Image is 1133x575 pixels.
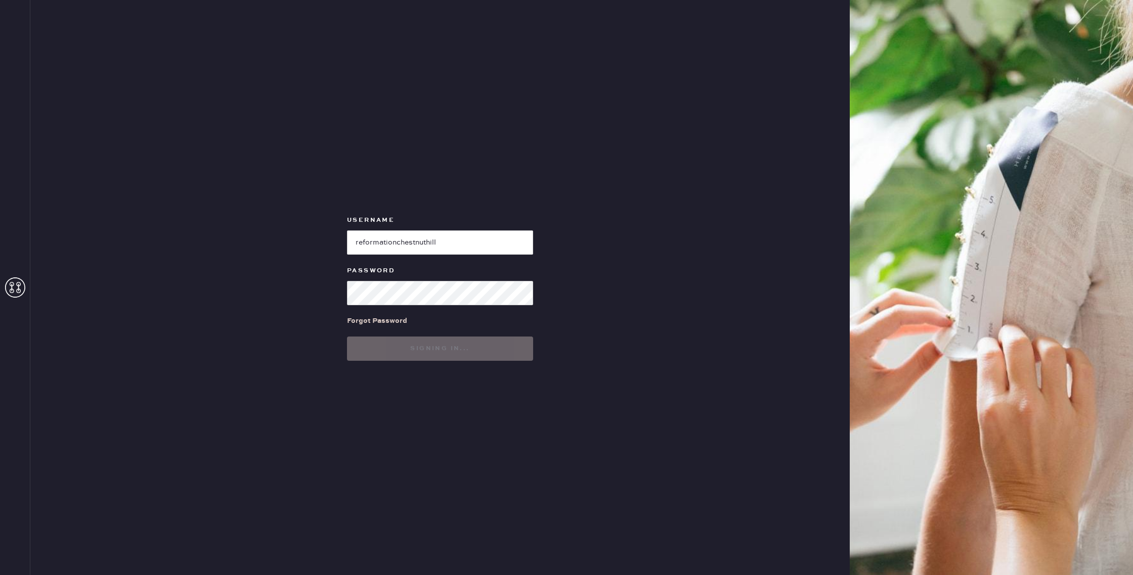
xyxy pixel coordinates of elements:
label: Username [347,214,533,226]
div: Forgot Password [347,315,407,326]
label: Password [347,265,533,277]
input: e.g. john@doe.com [347,230,533,255]
a: Forgot Password [347,305,407,337]
button: Signing in... [347,337,533,361]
